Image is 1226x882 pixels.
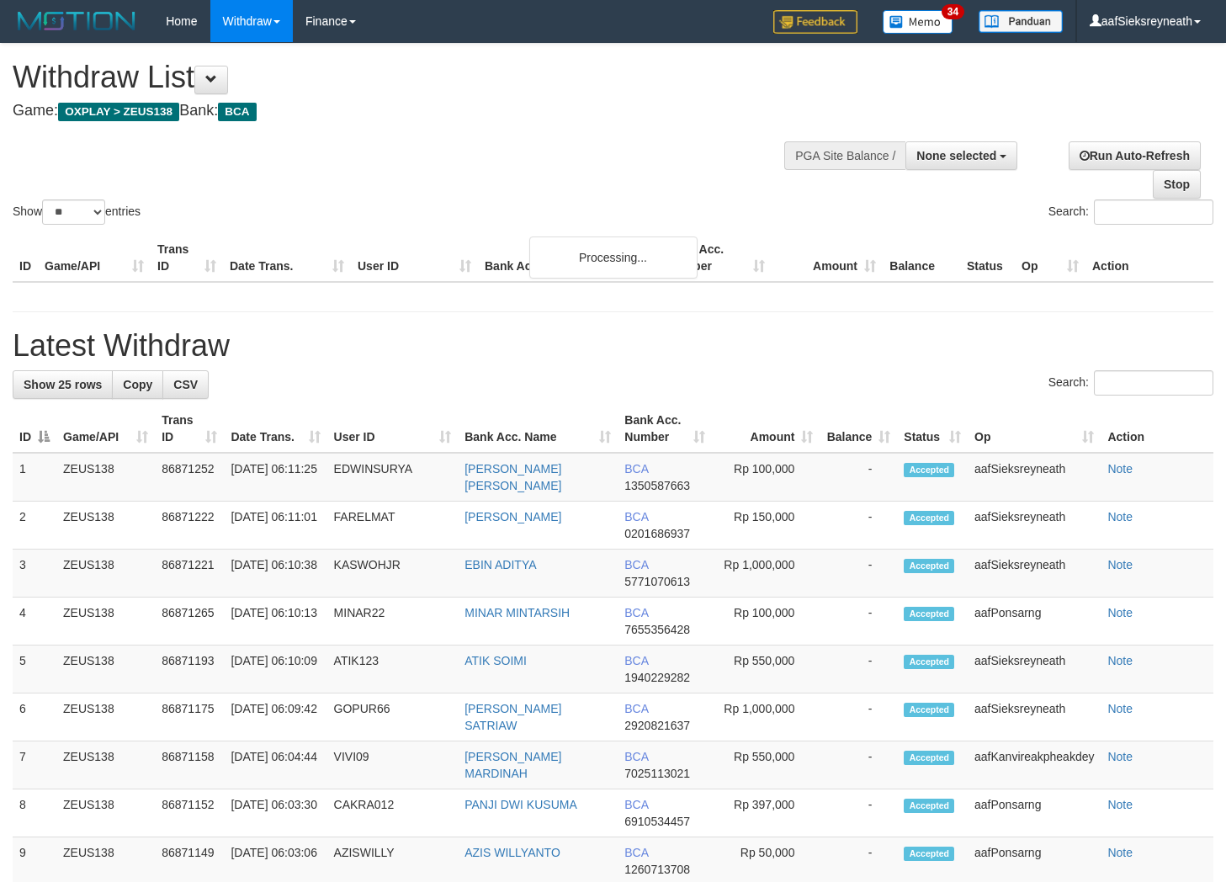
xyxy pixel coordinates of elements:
[820,693,897,741] td: -
[327,502,459,550] td: FARELMAT
[916,149,996,162] span: None selected
[123,378,152,391] span: Copy
[618,405,711,453] th: Bank Acc. Number: activate to sort column ascending
[478,234,661,282] th: Bank Acc. Name
[772,234,883,282] th: Amount
[1153,170,1201,199] a: Stop
[712,789,820,837] td: Rp 397,000
[13,405,56,453] th: ID: activate to sort column descending
[968,405,1101,453] th: Op: activate to sort column ascending
[13,693,56,741] td: 6
[56,693,155,741] td: ZEUS138
[624,719,690,732] span: Copy 2920821637 to clipboard
[624,558,648,571] span: BCA
[529,236,698,279] div: Processing...
[464,846,560,859] a: AZIS WILLYANTO
[624,623,690,636] span: Copy 7655356428 to clipboard
[712,550,820,598] td: Rp 1,000,000
[960,234,1015,282] th: Status
[624,527,690,540] span: Copy 0201686937 to clipboard
[820,598,897,646] td: -
[56,405,155,453] th: Game/API: activate to sort column ascending
[464,606,570,619] a: MINAR MINTARSIH
[979,10,1063,33] img: panduan.png
[173,378,198,391] span: CSV
[712,502,820,550] td: Rp 150,000
[155,598,224,646] td: 86871265
[904,799,954,813] span: Accepted
[13,741,56,789] td: 7
[904,655,954,669] span: Accepted
[224,502,326,550] td: [DATE] 06:11:01
[162,370,209,399] a: CSV
[820,405,897,453] th: Balance: activate to sort column ascending
[1107,798,1133,811] a: Note
[820,453,897,502] td: -
[13,103,800,120] h4: Game: Bank:
[327,453,459,502] td: EDWINSURYA
[224,789,326,837] td: [DATE] 06:03:30
[24,378,102,391] span: Show 25 rows
[968,789,1101,837] td: aafPonsarng
[904,847,954,861] span: Accepted
[218,103,256,121] span: BCA
[1015,234,1085,282] th: Op
[13,598,56,646] td: 4
[13,234,38,282] th: ID
[624,846,648,859] span: BCA
[56,453,155,502] td: ZEUS138
[155,646,224,693] td: 86871193
[223,234,351,282] th: Date Trans.
[13,199,141,225] label: Show entries
[1107,606,1133,619] a: Note
[904,559,954,573] span: Accepted
[56,646,155,693] td: ZEUS138
[1107,846,1133,859] a: Note
[327,789,459,837] td: CAKRA012
[1107,558,1133,571] a: Note
[624,575,690,588] span: Copy 5771070613 to clipboard
[464,558,536,571] a: EBIN ADITYA
[1094,199,1213,225] input: Search:
[968,502,1101,550] td: aafSieksreyneath
[13,61,800,94] h1: Withdraw List
[968,453,1101,502] td: aafSieksreyneath
[712,453,820,502] td: Rp 100,000
[904,511,954,525] span: Accepted
[712,741,820,789] td: Rp 550,000
[464,462,561,492] a: [PERSON_NAME] [PERSON_NAME]
[327,693,459,741] td: GOPUR66
[464,702,561,732] a: [PERSON_NAME] SATRIAW
[151,234,223,282] th: Trans ID
[883,234,960,282] th: Balance
[13,789,56,837] td: 8
[327,405,459,453] th: User ID: activate to sort column ascending
[58,103,179,121] span: OXPLAY > ZEUS138
[820,550,897,598] td: -
[464,654,527,667] a: ATIK SOIMI
[13,502,56,550] td: 2
[1107,750,1133,763] a: Note
[968,550,1101,598] td: aafSieksreyneath
[820,502,897,550] td: -
[1048,370,1213,396] label: Search:
[904,751,954,765] span: Accepted
[820,789,897,837] td: -
[904,607,954,621] span: Accepted
[56,598,155,646] td: ZEUS138
[904,703,954,717] span: Accepted
[56,741,155,789] td: ZEUS138
[327,646,459,693] td: ATIK123
[224,693,326,741] td: [DATE] 06:09:42
[624,462,648,476] span: BCA
[13,550,56,598] td: 3
[773,10,857,34] img: Feedback.jpg
[1107,510,1133,523] a: Note
[112,370,163,399] a: Copy
[13,646,56,693] td: 5
[38,234,151,282] th: Game/API
[904,463,954,477] span: Accepted
[1107,462,1133,476] a: Note
[712,693,820,741] td: Rp 1,000,000
[624,767,690,780] span: Copy 7025113021 to clipboard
